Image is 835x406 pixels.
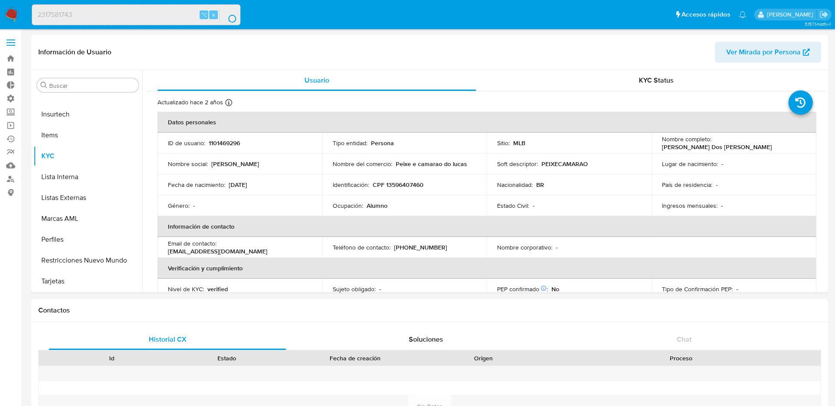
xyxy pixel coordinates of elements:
[33,250,142,271] button: Restricciones Nuevo Mundo
[33,187,142,208] button: Listas Externas
[739,11,746,18] a: Notificaciones
[168,247,267,255] p: [EMAIL_ADDRESS][DOMAIN_NAME]
[219,9,237,21] button: search-icon
[333,160,392,168] p: Nombre del comercio :
[157,258,816,279] th: Verificación y cumplimiento
[157,112,816,133] th: Datos personales
[681,10,730,19] span: Accesos rápidos
[677,334,691,344] span: Chat
[168,285,204,293] p: Nivel de KYC :
[662,285,733,293] p: Tipo de Confirmación PEP :
[497,139,510,147] p: Sitio :
[33,146,142,166] button: KYC
[721,160,723,168] p: -
[726,42,801,63] span: Ver Mirada por Persona
[168,139,205,147] p: ID de usuario :
[639,75,674,85] span: KYC Status
[662,181,712,189] p: País de residencia :
[333,181,369,189] p: Identificación :
[396,160,467,168] p: Peixe e camarao do lucas
[379,285,381,293] p: -
[333,139,367,147] p: Tipo entidad :
[168,160,208,168] p: Nombre social :
[394,243,447,251] p: [PHONE_NUMBER]
[736,285,738,293] p: -
[201,10,207,19] span: ⌥
[513,139,525,147] p: MLB
[367,202,387,210] p: Alumno
[33,271,142,292] button: Tarjetas
[497,181,533,189] p: Nacionalidad :
[211,160,259,168] p: [PERSON_NAME]
[551,285,559,293] p: No
[193,202,195,210] p: -
[432,354,535,363] div: Origen
[541,160,588,168] p: PEIXECAMARAO
[662,202,718,210] p: Ingresos mensuales :
[33,166,142,187] button: Lista Interna
[229,181,247,189] p: [DATE]
[157,216,816,237] th: Información de contacto
[373,181,424,189] p: CPF 13596407460
[721,202,723,210] p: -
[175,354,278,363] div: Estado
[168,181,225,189] p: Fecha de nacimiento :
[40,82,47,89] button: Buscar
[49,82,135,90] input: Buscar
[212,10,215,19] span: s
[304,75,329,85] span: Usuario
[333,285,376,293] p: Sujeto obligado :
[209,139,240,147] p: 1101469296
[819,10,828,19] a: Salir
[32,9,240,20] input: Buscar usuario o caso...
[662,143,772,151] p: [PERSON_NAME] Dos [PERSON_NAME]
[497,243,552,251] p: Nombre corporativo :
[33,229,142,250] button: Perfiles
[767,10,816,19] p: eric.malcangi@mercadolibre.com
[207,285,228,293] p: verified
[556,243,558,251] p: -
[497,202,529,210] p: Estado Civil :
[33,208,142,229] button: Marcas AML
[662,160,718,168] p: Lugar de nacimiento :
[38,306,821,315] h1: Contactos
[715,42,821,63] button: Ver Mirada por Persona
[533,202,534,210] p: -
[149,334,187,344] span: Historial CX
[38,48,111,57] h1: Información de Usuario
[33,104,142,125] button: Insurtech
[157,98,223,106] p: Actualizado hace 2 años
[60,354,163,363] div: Id
[168,240,217,247] p: Email de contacto :
[536,181,544,189] p: BR
[33,125,142,146] button: Items
[497,160,538,168] p: Soft descriptor :
[497,285,548,293] p: PEP confirmado :
[333,202,363,210] p: Ocupación :
[662,135,711,143] p: Nombre completo :
[168,202,190,210] p: Género :
[333,243,391,251] p: Teléfono de contacto :
[547,354,815,363] div: Proceso
[409,334,443,344] span: Soluciones
[716,181,718,189] p: -
[371,139,394,147] p: Persona
[291,354,419,363] div: Fecha de creación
